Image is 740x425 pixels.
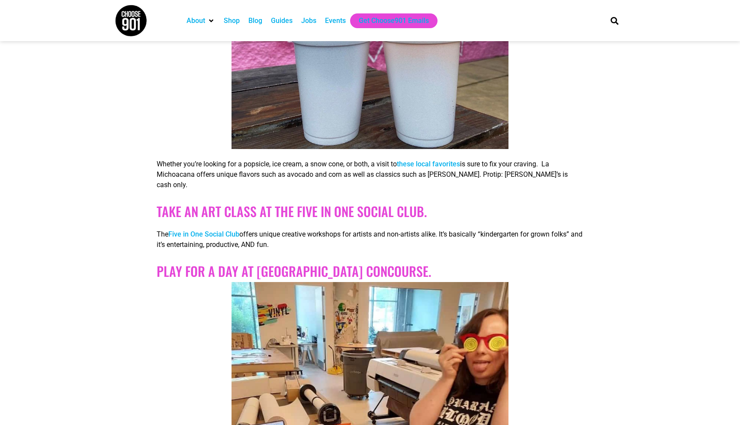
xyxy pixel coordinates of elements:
a: Events [325,16,346,26]
p: Whether you’re looking for a popsicle, ice cream, a snow cone, or both, a visit to is sure to fix... [157,159,583,190]
nav: Main nav [182,13,596,28]
a: Shop [224,16,240,26]
a: Get Choose901 Emails [359,16,429,26]
a: About [187,16,205,26]
a: Five in One Social Club [168,230,239,238]
a: Jobs [301,16,316,26]
p: The offers unique creative workshops for artists and non-artists alike. It’s basically “kindergar... [157,229,583,250]
h2: PLAY FOR A DAY AT [GEOGRAPHIC_DATA] CONCOURSE. [157,263,583,279]
a: Take an Art Class at the Five In One Social Club. [157,201,427,221]
a: Guides [271,16,293,26]
div: Search [608,13,622,28]
a: these local favorites [397,160,460,168]
div: About [182,13,219,28]
a: Blog [248,16,262,26]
